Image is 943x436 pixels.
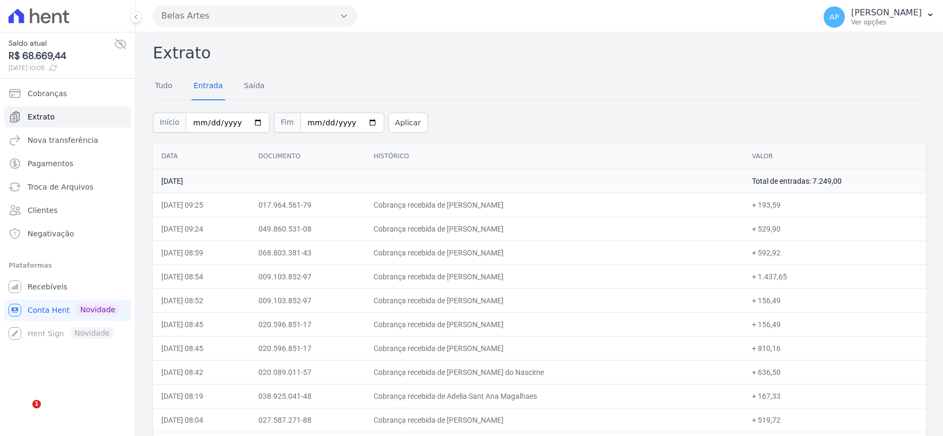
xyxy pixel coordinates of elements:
td: + 529,90 [743,217,926,241]
p: Ver opções [851,18,922,27]
td: [DATE] 08:19 [153,384,250,408]
td: 049.860.531-08 [250,217,365,241]
button: Belas Artes [153,5,357,27]
td: [DATE] 08:04 [153,408,250,432]
a: Saída [242,73,267,100]
td: [DATE] 08:42 [153,360,250,384]
span: Negativação [28,228,74,239]
span: Recebíveis [28,281,67,292]
th: Documento [250,143,365,169]
span: Clientes [28,205,57,216]
td: [DATE] 08:45 [153,336,250,360]
td: [DATE] 09:25 [153,193,250,217]
th: Valor [743,143,926,169]
a: Tudo [153,73,175,100]
td: [DATE] 08:59 [153,241,250,264]
td: Cobrança recebida de Adelia Sant Ana Magalhaes [365,384,743,408]
td: Total de entradas: 7.249,00 [743,169,926,193]
td: 020.596.851-17 [250,336,365,360]
td: 017.964.561-79 [250,193,365,217]
td: 009.103.852-97 [250,288,365,312]
td: [DATE] 09:24 [153,217,250,241]
span: Troca de Arquivos [28,182,93,192]
span: 1 [32,400,41,408]
span: Conta Hent [28,305,70,315]
span: Novidade [76,304,119,315]
td: + 156,49 [743,288,926,312]
td: Cobrança recebida de [PERSON_NAME] [365,336,743,360]
td: + 193,59 [743,193,926,217]
td: + 636,50 [743,360,926,384]
td: + 167,33 [743,384,926,408]
span: Cobranças [28,88,67,99]
td: + 519,72 [743,408,926,432]
td: Cobrança recebida de [PERSON_NAME] [365,217,743,241]
a: Recebíveis [4,276,131,297]
td: 020.596.851-17 [250,312,365,336]
td: Cobrança recebida de [PERSON_NAME] [365,288,743,312]
td: 009.103.852-97 [250,264,365,288]
td: 027.587.271-88 [250,408,365,432]
td: Cobrança recebida de [PERSON_NAME] [365,312,743,336]
td: [DATE] 08:54 [153,264,250,288]
td: Cobrança recebida de [PERSON_NAME] do Nascime [365,360,743,384]
td: [DATE] 08:45 [153,312,250,336]
td: 038.925.041-48 [250,384,365,408]
td: Cobrança recebida de [PERSON_NAME] [365,241,743,264]
td: + 810,16 [743,336,926,360]
a: Nova transferência [4,130,131,151]
span: Pagamentos [28,158,73,169]
td: Cobrança recebida de [PERSON_NAME] [365,264,743,288]
a: Conta Hent Novidade [4,300,131,321]
td: Cobrança recebida de [PERSON_NAME] [365,193,743,217]
button: AP [PERSON_NAME] Ver opções [815,2,943,32]
td: + 1.437,65 [743,264,926,288]
a: Entrada [192,73,225,100]
td: Cobrança recebida de [PERSON_NAME] [365,408,743,432]
div: Plataformas [8,259,127,272]
span: Extrato [28,112,55,122]
button: Aplicar [388,113,428,133]
td: [DATE] [153,169,743,193]
span: Início [153,113,186,133]
h2: Extrato [153,41,926,65]
span: Nova transferência [28,135,98,146]
th: Data [153,143,250,169]
td: 068.803.381-43 [250,241,365,264]
a: Cobranças [4,83,131,104]
td: + 592,92 [743,241,926,264]
td: [DATE] 08:52 [153,288,250,312]
span: [DATE] 10:05 [8,63,114,73]
nav: Sidebar [8,83,127,344]
a: Clientes [4,200,131,221]
p: [PERSON_NAME] [851,7,922,18]
td: 020.089.011-57 [250,360,365,384]
th: Histórico [365,143,743,169]
a: Troca de Arquivos [4,176,131,198]
span: Saldo atual [8,38,114,49]
a: Pagamentos [4,153,131,174]
span: AP [829,13,839,21]
span: Fim [274,113,300,133]
td: + 156,49 [743,312,926,336]
iframe: Intercom live chat [11,400,36,425]
a: Extrato [4,106,131,127]
a: Negativação [4,223,131,244]
span: R$ 68.669,44 [8,49,114,63]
